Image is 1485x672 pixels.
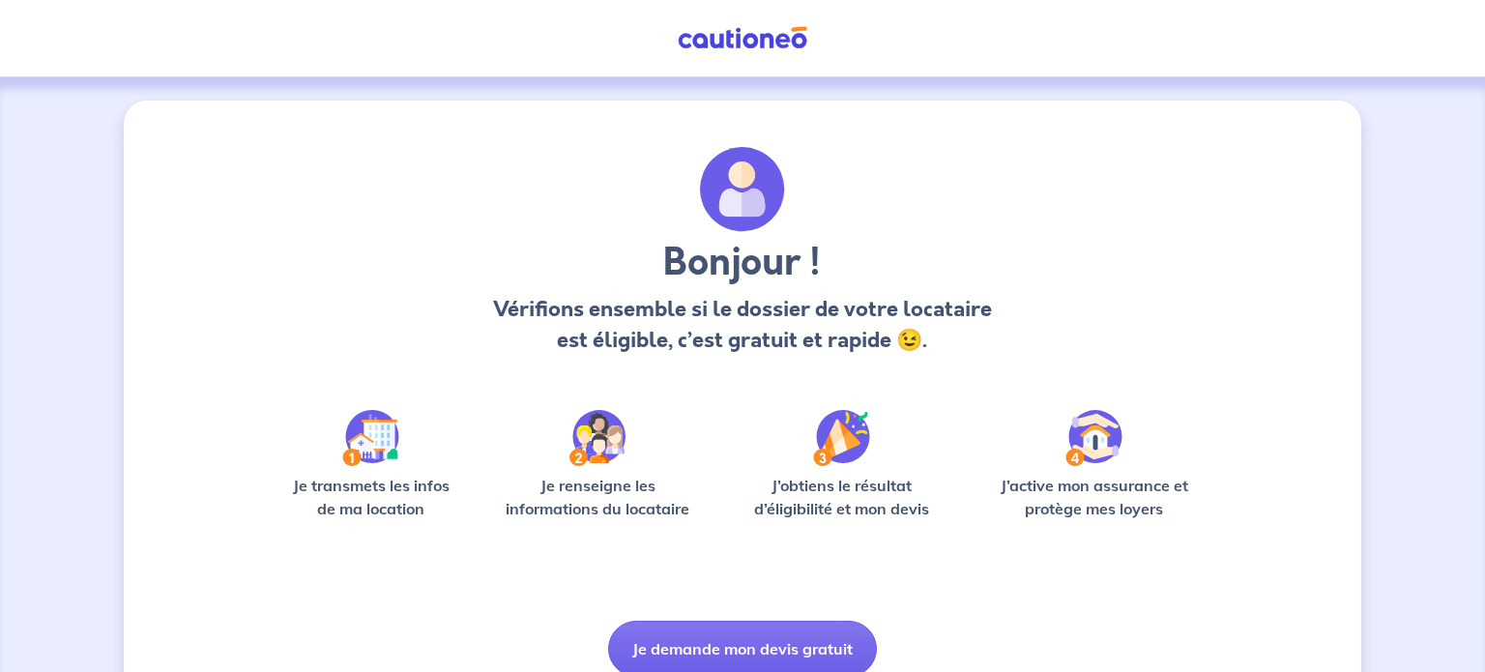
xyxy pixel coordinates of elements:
img: archivate [700,147,785,232]
p: J’obtiens le résultat d’éligibilité et mon devis [733,474,951,520]
img: /static/f3e743aab9439237c3e2196e4328bba9/Step-3.svg [813,410,870,466]
h3: Bonjour ! [487,240,997,286]
img: /static/c0a346edaed446bb123850d2d04ad552/Step-2.svg [569,410,626,466]
img: /static/90a569abe86eec82015bcaae536bd8e6/Step-1.svg [342,410,399,466]
img: /static/bfff1cf634d835d9112899e6a3df1a5d/Step-4.svg [1065,410,1122,466]
img: Cautioneo [670,26,815,50]
p: Vérifions ensemble si le dossier de votre locataire est éligible, c’est gratuit et rapide 😉. [487,294,997,356]
p: J’active mon assurance et protège mes loyers [981,474,1207,520]
p: Je transmets les infos de ma location [278,474,463,520]
p: Je renseigne les informations du locataire [494,474,702,520]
